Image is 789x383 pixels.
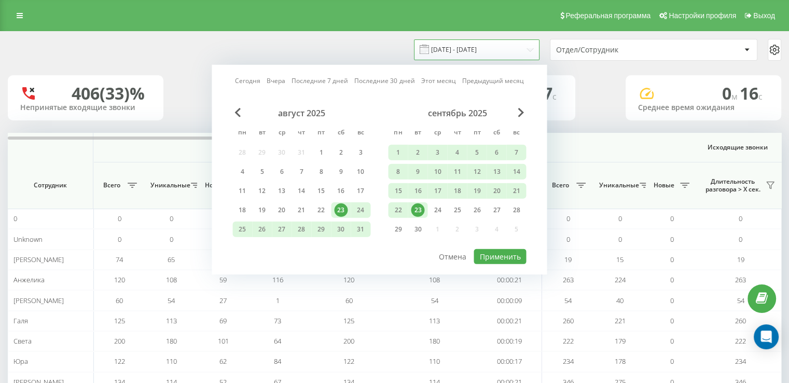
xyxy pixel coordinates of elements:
[292,183,311,199] div: чт 14 авг. 2025 г.
[295,184,308,198] div: 14
[506,145,526,160] div: вс 7 сент. 2025 г.
[566,214,570,223] span: 0
[563,357,574,366] span: 234
[114,275,125,284] span: 120
[490,203,503,217] div: 27
[552,91,557,102] span: c
[433,249,472,264] button: Отмена
[254,126,270,141] abbr: вторник
[232,108,370,118] div: август 2025
[234,126,250,141] abbr: понедельник
[232,222,252,237] div: пн 25 авг. 2025 г.
[477,290,542,310] td: 00:00:09
[615,357,626,366] span: 178
[17,181,84,189] span: Сотрудник
[462,76,523,86] a: Предыдущий месяц
[275,203,288,217] div: 20
[166,336,177,346] span: 180
[740,82,763,104] span: 16
[508,126,524,141] abbr: воскресенье
[202,181,228,189] span: Новые
[735,316,746,325] span: 260
[739,214,742,223] span: 0
[388,202,408,218] div: пн 22 сент. 2025 г.
[670,275,674,284] span: 0
[120,143,515,152] span: Входящие звонки
[490,184,503,198] div: 20
[431,203,444,217] div: 24
[236,184,249,198] div: 11
[450,203,464,217] div: 25
[487,202,506,218] div: сб 27 сент. 2025 г.
[411,146,424,159] div: 2
[618,214,622,223] span: 0
[467,183,487,199] div: пт 19 сент. 2025 г.
[311,202,331,218] div: пт 22 авг. 2025 г.
[99,181,124,189] span: Всего
[232,164,252,180] div: пн 4 авг. 2025 г.
[166,316,177,325] span: 113
[311,183,331,199] div: пт 15 авг. 2025 г.
[272,275,283,284] span: 116
[275,184,288,198] div: 13
[564,296,572,305] span: 54
[272,222,292,237] div: ср 27 авг. 2025 г.
[506,164,526,180] div: вс 14 сент. 2025 г.
[252,183,272,199] div: вт 12 авг. 2025 г.
[235,76,260,86] a: Сегодня
[670,214,674,223] span: 0
[408,164,427,180] div: вт 9 сент. 2025 г.
[351,202,370,218] div: вс 24 авг. 2025 г.
[166,357,177,366] span: 110
[447,183,467,199] div: чт 18 сент. 2025 г.
[421,76,455,86] a: Этот месяц
[334,146,348,159] div: 2
[311,164,331,180] div: пт 8 авг. 2025 г.
[234,108,241,117] span: Previous Month
[670,316,674,325] span: 0
[547,181,573,189] span: Всего
[477,331,542,351] td: 00:00:19
[411,184,424,198] div: 16
[351,145,370,160] div: вс 3 авг. 2025 г.
[13,296,64,305] span: [PERSON_NAME]
[311,145,331,160] div: пт 1 авг. 2025 г.
[391,146,405,159] div: 1
[354,203,367,217] div: 24
[469,126,485,141] abbr: пятница
[255,223,269,236] div: 26
[295,203,308,217] div: 21
[274,336,281,346] span: 64
[599,181,636,189] span: Уникальные
[295,165,308,179] div: 7
[615,316,626,325] span: 221
[314,146,328,159] div: 1
[219,296,227,305] span: 27
[563,336,574,346] span: 222
[427,145,447,160] div: ср 3 сент. 2025 г.
[170,235,173,244] span: 0
[343,357,354,366] span: 122
[450,146,464,159] div: 4
[509,146,523,159] div: 7
[431,296,438,305] span: 54
[334,223,348,236] div: 30
[276,296,280,305] span: 1
[252,222,272,237] div: вт 26 авг. 2025 г.
[314,165,328,179] div: 8
[72,84,145,103] div: 406 (33)%
[489,126,504,141] abbr: суббота
[331,202,351,218] div: сб 23 авг. 2025 г.
[333,126,349,141] abbr: суббота
[518,108,524,117] span: Next Month
[351,183,370,199] div: вс 17 авг. 2025 г.
[411,203,424,217] div: 23
[343,316,354,325] span: 125
[470,203,483,217] div: 26
[236,203,249,217] div: 18
[13,357,28,366] span: Юра
[334,184,348,198] div: 16
[391,165,405,179] div: 8
[669,11,736,20] span: Настройки профиля
[408,222,427,237] div: вт 30 сент. 2025 г.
